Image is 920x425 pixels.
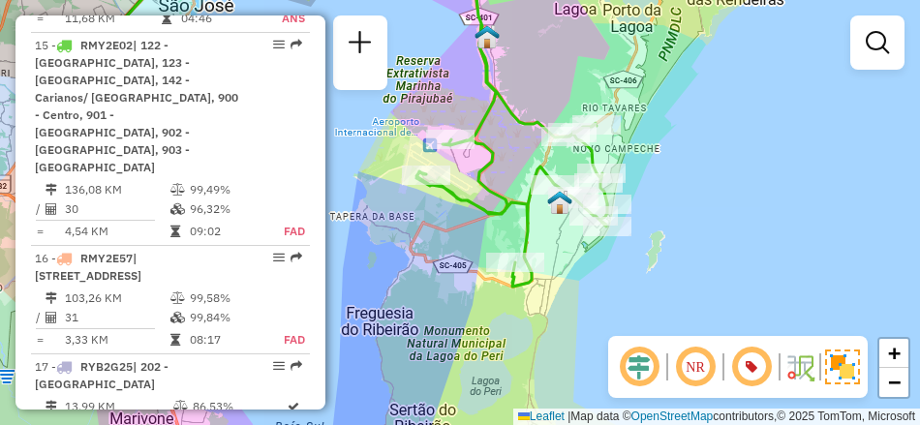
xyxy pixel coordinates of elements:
i: Rota otimizada [288,401,299,412]
em: Opções [273,252,285,263]
td: 08:17 [189,330,264,349]
td: 136,08 KM [64,180,169,199]
td: 31 [64,308,169,327]
span: 16 - [35,251,141,283]
em: Opções [273,360,285,372]
span: RMY2E57 [80,251,133,265]
td: 4,54 KM [64,222,169,241]
td: = [35,330,45,349]
td: 99,49% [189,180,264,199]
td: 04:46 [180,9,260,28]
td: 3,33 KM [64,330,169,349]
i: Tempo total em rota [162,13,171,24]
div: Map data © contributors,© 2025 TomTom, Microsoft [513,409,920,425]
i: % de utilização da cubagem [170,203,185,215]
td: 11,68 KM [64,9,161,28]
img: Fluxo de ruas [784,351,815,382]
td: / [35,199,45,219]
span: − [888,370,901,394]
span: RMY2E02 [80,38,133,52]
img: 2368 - Warecloud Autódromo [547,190,572,215]
span: | [STREET_ADDRESS] [35,251,141,283]
i: Distância Total [46,292,57,304]
a: Leaflet [518,410,565,423]
span: 17 - [35,359,169,391]
span: Exibir número da rota [728,344,775,390]
a: Zoom out [879,368,908,397]
a: Nova sessão e pesquisa [341,23,380,67]
td: ANS [260,9,306,28]
i: Total de Atividades [46,312,57,323]
td: 99,84% [189,308,264,327]
a: Exibir filtros [858,23,897,62]
i: % de utilização da cubagem [170,312,185,323]
td: = [35,9,45,28]
em: Opções [273,39,285,50]
a: Zoom in [879,339,908,368]
span: Ocultar NR [672,344,719,390]
em: Rota exportada [291,252,302,263]
td: 96,32% [189,199,264,219]
td: 86,53% [192,397,281,416]
em: Rota exportada [291,39,302,50]
i: Distância Total [46,184,57,196]
i: % de utilização do peso [173,401,188,412]
span: | [567,410,570,423]
span: 15 - [35,38,238,174]
span: | 122 - [GEOGRAPHIC_DATA], 123 - [GEOGRAPHIC_DATA], 142 - Carianos/ [GEOGRAPHIC_DATA], 900 - Cent... [35,38,238,174]
td: 99,58% [189,288,264,308]
td: 09:02 [189,222,264,241]
td: = [35,222,45,241]
i: % de utilização do peso [170,184,185,196]
span: RYB2G25 [80,359,133,374]
td: FAD [264,222,306,241]
img: Exibir/Ocultar setores [825,349,860,384]
a: OpenStreetMap [631,410,714,423]
i: Tempo total em rota [170,226,180,237]
td: 30 [64,199,169,219]
span: Ocultar deslocamento [616,344,662,390]
i: % de utilização do peso [170,292,185,304]
td: 103,26 KM [64,288,169,308]
td: FAD [264,330,306,349]
td: 13,99 KM [64,397,172,416]
span: | 202 - [GEOGRAPHIC_DATA] [35,359,169,391]
span: + [888,341,901,365]
i: Tempo total em rota [170,334,180,346]
i: Distância Total [46,401,57,412]
img: FAD - Pirajubae [475,24,500,49]
i: Total de Atividades [46,203,57,215]
td: / [35,308,45,327]
em: Rota exportada [291,360,302,372]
